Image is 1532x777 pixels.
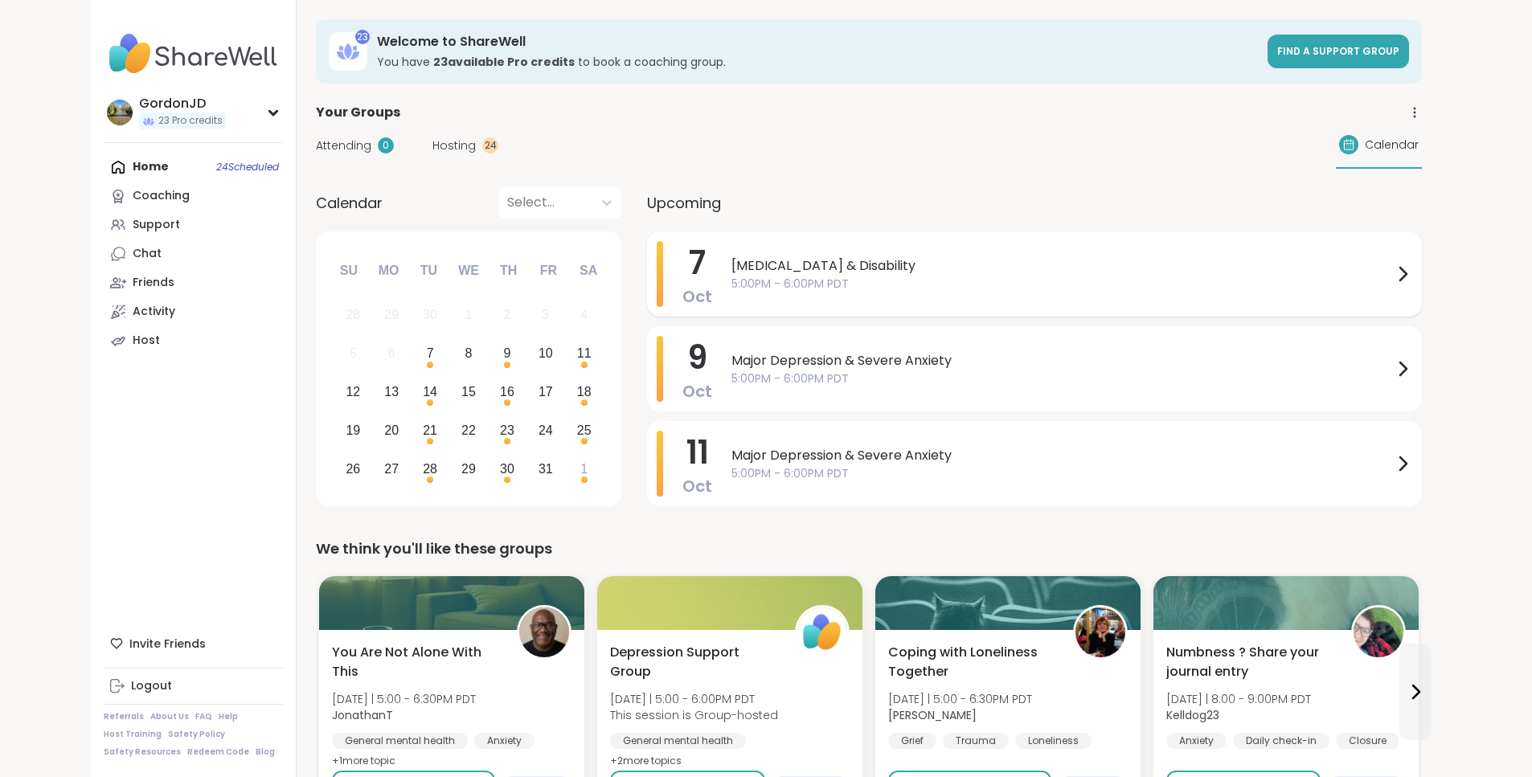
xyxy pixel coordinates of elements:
[610,733,746,749] div: General mental health
[687,335,707,380] span: 9
[131,678,172,694] div: Logout
[888,733,936,749] div: Grief
[686,430,709,475] span: 11
[542,304,549,325] div: 3
[375,413,409,448] div: Choose Monday, October 20th, 2025
[388,342,395,364] div: 6
[610,691,778,707] span: [DATE] | 5:00 - 6:00PM PDT
[332,707,393,723] b: JonathanT
[187,746,249,758] a: Redeem Code
[350,342,357,364] div: 5
[346,381,360,403] div: 12
[888,707,977,723] b: [PERSON_NAME]
[432,137,476,154] span: Hosting
[411,253,446,288] div: Tu
[104,239,283,268] a: Chat
[158,114,223,128] span: 23 Pro credits
[316,137,371,154] span: Attending
[219,711,238,722] a: Help
[104,326,283,355] a: Host
[567,413,601,448] div: Choose Saturday, October 25th, 2025
[490,337,525,371] div: Choose Thursday, October 9th, 2025
[336,337,371,371] div: Not available Sunday, October 5th, 2025
[346,304,360,325] div: 28
[528,375,563,410] div: Choose Friday, October 17th, 2025
[682,380,712,403] span: Oct
[682,475,712,497] span: Oct
[384,458,399,480] div: 27
[378,137,394,153] div: 0
[500,458,514,480] div: 30
[104,26,283,82] img: ShareWell Nav Logo
[423,381,437,403] div: 14
[731,465,1393,482] span: 5:00PM - 6:00PM PDT
[539,458,553,480] div: 31
[1166,707,1219,723] b: Kelldog23
[731,256,1393,276] span: [MEDICAL_DATA] & Disability
[133,217,180,233] div: Support
[682,285,712,308] span: Oct
[104,711,144,722] a: Referrals
[104,268,283,297] a: Friends
[490,452,525,486] div: Choose Thursday, October 30th, 2025
[256,746,275,758] a: Blog
[731,370,1393,387] span: 5:00PM - 6:00PM PDT
[461,458,476,480] div: 29
[332,691,476,707] span: [DATE] | 5:00 - 6:30PM PDT
[451,253,486,288] div: We
[334,296,603,488] div: month 2025-10
[1166,733,1227,749] div: Anxiety
[567,375,601,410] div: Choose Saturday, October 18th, 2025
[133,304,175,320] div: Activity
[168,729,225,740] a: Safety Policy
[413,298,448,333] div: Not available Tuesday, September 30th, 2025
[491,253,526,288] div: Th
[452,413,486,448] div: Choose Wednesday, October 22nd, 2025
[413,413,448,448] div: Choose Tuesday, October 21st, 2025
[375,375,409,410] div: Choose Monday, October 13th, 2025
[346,458,360,480] div: 26
[528,452,563,486] div: Choose Friday, October 31st, 2025
[104,182,283,211] a: Coaching
[577,419,592,441] div: 25
[332,643,499,681] span: You Are Not Alone With This
[346,419,360,441] div: 19
[461,419,476,441] div: 22
[465,304,473,325] div: 1
[519,607,569,657] img: JonathanT
[413,375,448,410] div: Choose Tuesday, October 14th, 2025
[567,452,601,486] div: Choose Saturday, November 1st, 2025
[647,192,721,214] span: Upcoming
[461,381,476,403] div: 15
[104,672,283,701] a: Logout
[133,333,160,349] div: Host
[731,351,1393,370] span: Major Depression & Severe Anxiety
[490,375,525,410] div: Choose Thursday, October 16th, 2025
[1166,643,1333,681] span: Numbness ? Share your journal entry
[1075,607,1125,657] img: Judy
[1277,44,1399,58] span: Find a support group
[104,746,181,758] a: Safety Resources
[503,304,510,325] div: 2
[577,342,592,364] div: 11
[503,342,510,364] div: 9
[1233,733,1329,749] div: Daily check-in
[474,733,535,749] div: Anxiety
[610,707,778,723] span: This session is Group-hosted
[888,643,1055,681] span: Coping with Loneliness Together
[133,246,162,262] div: Chat
[413,337,448,371] div: Choose Tuesday, October 7th, 2025
[316,192,383,214] span: Calendar
[377,33,1258,51] h3: Welcome to ShareWell
[384,419,399,441] div: 20
[539,381,553,403] div: 17
[355,30,370,44] div: 23
[482,137,498,153] div: 24
[452,452,486,486] div: Choose Wednesday, October 29th, 2025
[423,458,437,480] div: 28
[336,298,371,333] div: Not available Sunday, September 28th, 2025
[384,381,399,403] div: 13
[528,298,563,333] div: Not available Friday, October 3rd, 2025
[413,452,448,486] div: Choose Tuesday, October 28th, 2025
[490,413,525,448] div: Choose Thursday, October 23rd, 2025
